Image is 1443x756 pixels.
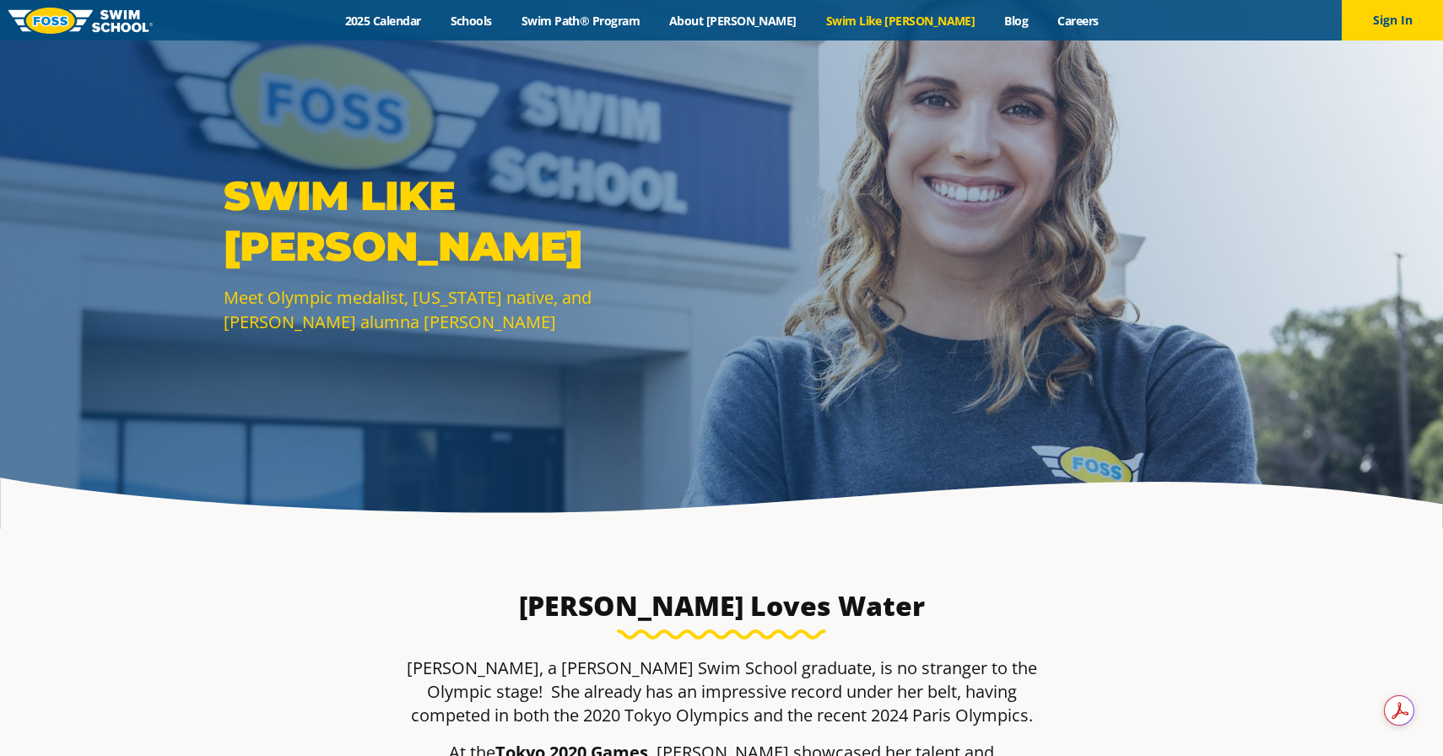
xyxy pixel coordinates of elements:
a: Swim Path® Program [506,13,654,29]
a: About [PERSON_NAME] [655,13,812,29]
h3: [PERSON_NAME] Loves Water [492,589,951,623]
a: Blog [990,13,1043,29]
img: FOSS Swim School Logo [8,8,153,34]
p: SWIM LIKE [PERSON_NAME] [224,170,713,272]
p: Meet Olympic medalist, [US_STATE] native, and [PERSON_NAME] alumna [PERSON_NAME] [224,285,713,334]
a: 2025 Calendar [330,13,435,29]
a: Swim Like [PERSON_NAME] [811,13,990,29]
p: [PERSON_NAME], a [PERSON_NAME] Swim School graduate, is no stranger to the Olympic stage! She alr... [392,656,1051,727]
a: Schools [435,13,506,29]
a: Careers [1043,13,1113,29]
